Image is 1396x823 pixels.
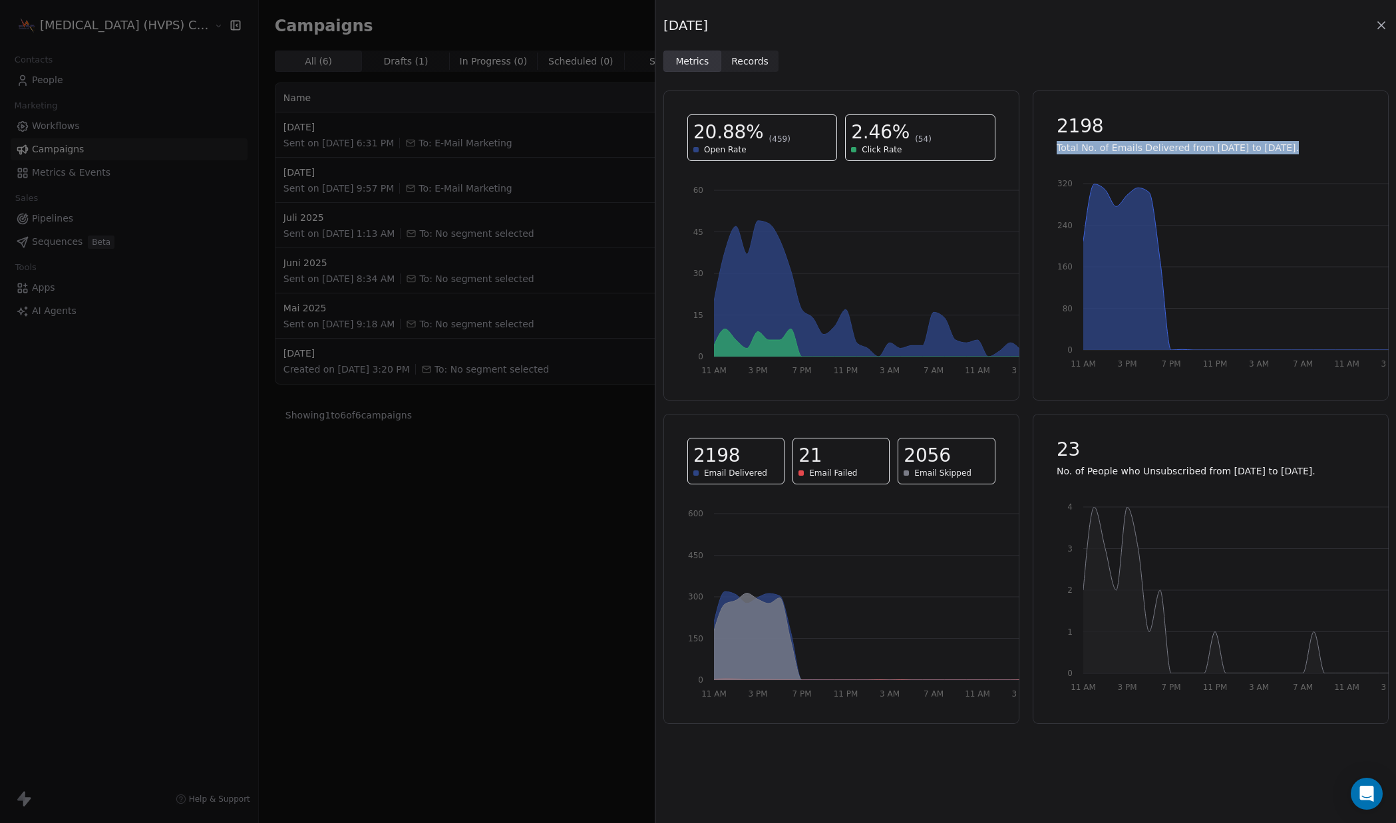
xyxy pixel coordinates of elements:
tspan: 320 [1057,179,1073,188]
tspan: 0 [1067,669,1073,678]
div: Open Intercom Messenger [1351,778,1383,810]
tspan: 2 [1067,585,1073,595]
tspan: 7 PM [1161,683,1180,692]
tspan: 0 [698,352,703,361]
tspan: 3 [1067,544,1073,554]
tspan: 0 [698,675,703,685]
tspan: 3 PM [1117,359,1136,369]
tspan: 3 AM [1248,359,1268,369]
p: Total No. of Emails Delivered from [DATE] to [DATE]. [1057,141,1365,154]
tspan: 11 PM [834,689,858,699]
tspan: 3 AM [1248,683,1268,692]
tspan: 600 [688,509,703,518]
tspan: 7 PM [1161,359,1180,369]
tspan: 450 [688,551,703,560]
tspan: 150 [688,634,703,643]
tspan: 1 [1067,627,1073,637]
tspan: 11 AM [1334,359,1359,369]
span: 23 [1057,438,1080,462]
span: Email Delivered [704,468,767,478]
tspan: 11 AM [965,366,990,375]
tspan: 45 [693,228,703,237]
tspan: 3 AM [880,689,900,699]
span: [DATE] [663,16,708,35]
tspan: 80 [1062,304,1072,313]
span: Click Rate [862,144,902,155]
tspan: 11 PM [1202,683,1227,692]
tspan: 3 PM [1117,683,1136,692]
tspan: 3 PM [1011,689,1031,699]
tspan: 7 AM [1292,683,1312,692]
tspan: 160 [1057,262,1073,271]
span: Open Rate [704,144,747,155]
span: 20.88% [693,120,764,144]
span: 2056 [904,444,950,468]
tspan: 15 [693,311,703,320]
tspan: 11 AM [1334,683,1359,692]
span: 2198 [693,444,740,468]
span: 2.46% [851,120,910,144]
tspan: 11 AM [965,689,990,699]
span: Email Failed [809,468,857,478]
tspan: 7 AM [924,689,944,699]
p: No. of People who Unsubscribed from [DATE] to [DATE]. [1057,464,1365,478]
span: (54) [915,134,932,144]
tspan: 3 PM [748,689,767,699]
tspan: 7 PM [792,689,811,699]
tspan: 11 AM [1071,683,1096,692]
span: 2198 [1057,114,1103,138]
tspan: 7 AM [924,366,944,375]
tspan: 240 [1057,221,1073,230]
tspan: 4 [1067,502,1073,512]
tspan: 7 PM [792,366,811,375]
tspan: 11 PM [834,366,858,375]
tspan: 300 [688,592,703,601]
span: Records [731,55,769,69]
tspan: 3 AM [880,366,900,375]
tspan: 60 [693,186,703,195]
tspan: 7 AM [1292,359,1312,369]
span: Email Skipped [914,468,971,478]
tspan: 11 AM [1071,359,1096,369]
tspan: 11 AM [701,689,727,699]
tspan: 30 [693,269,703,278]
tspan: 3 PM [748,366,767,375]
span: (459) [769,134,790,144]
span: 21 [798,444,822,468]
tspan: 0 [1067,345,1073,355]
tspan: 3 PM [1011,366,1031,375]
tspan: 11 PM [1202,359,1227,369]
tspan: 11 AM [701,366,727,375]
